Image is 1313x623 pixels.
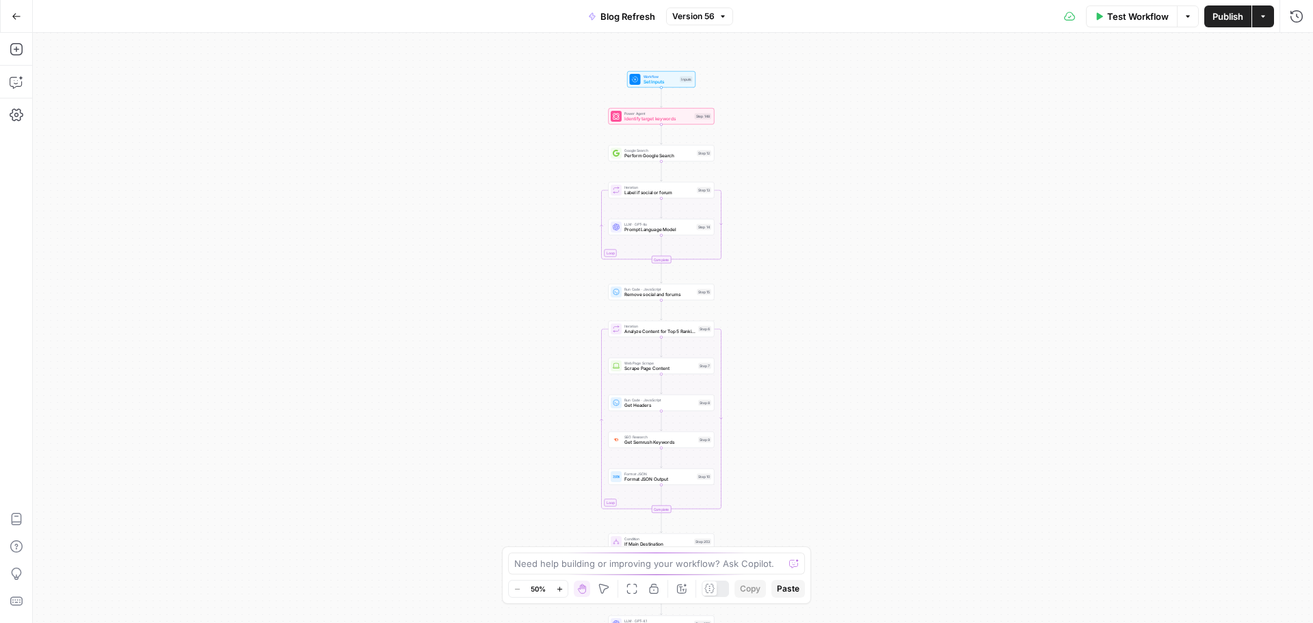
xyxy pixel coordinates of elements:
g: Edge from step_205 to step_203-conditional-end [661,588,721,604]
g: Edge from start to step_148 [661,88,663,107]
button: Copy [734,580,766,598]
g: Edge from step_203-conditional-end to step_202 [661,602,663,615]
div: LoopIterationAnalyze Content for Top 5 Ranking PagesStep 6 [609,321,715,337]
g: Edge from step_12 to step_13 [661,161,663,181]
g: Edge from step_8 to step_9 [661,411,663,431]
span: Set Inputs [644,79,678,85]
div: Step 12 [697,150,711,157]
span: Perform Google Search [624,153,694,159]
span: Iteration [624,323,695,329]
div: Step 203 [694,539,711,545]
span: Web Page Scrape [624,360,695,366]
span: Run Code · JavaScript [624,287,694,292]
span: If Main Destination [624,541,691,548]
span: Get Semrush Keywords [624,439,695,446]
span: Scrape Page Content [624,365,695,372]
span: Prompt Language Model [624,226,694,233]
g: Edge from step_9 to step_10 [661,448,663,468]
span: Run Code · JavaScript [624,397,695,403]
span: Blog Refresh [600,10,655,23]
div: Complete [609,505,715,513]
span: LLM · GPT-4o [624,222,694,227]
div: ConditionIf Main DestinationStep 203 [609,533,715,550]
div: Complete [652,256,672,263]
span: Get Headers [624,402,695,409]
g: Edge from step_148 to step_12 [661,124,663,144]
div: Step 15 [697,289,711,295]
span: Publish [1212,10,1243,23]
div: Step 148 [695,114,712,120]
span: Paste [777,583,799,595]
span: Workflow [644,74,678,79]
span: Identify target keywords [624,116,692,122]
button: Paste [771,580,805,598]
span: Google Search [624,148,694,153]
div: Complete [609,256,715,263]
g: Edge from step_15 to step_6 [661,300,663,320]
div: LLM · GPT-4oPrompt Language ModelStep 14 [609,219,715,235]
span: Remove social and forums [624,291,694,298]
button: Test Workflow [1086,5,1177,27]
span: Analyze Content for Top 5 Ranking Pages [624,328,695,335]
div: Inputs [680,77,693,83]
span: Version 56 [672,10,715,23]
div: Format JSONFormat JSON OutputStep 10 [609,468,715,485]
span: 50% [531,583,546,594]
span: Iteration [624,185,694,190]
span: Label if social or forum [624,189,694,196]
div: Power AgentIdentify target keywordsStep 148 [609,108,715,124]
button: Blog Refresh [580,5,663,27]
span: Format JSON [624,471,694,477]
g: Edge from step_13-iteration-end to step_15 [661,263,663,283]
button: Publish [1204,5,1251,27]
span: Condition [624,536,691,542]
g: Edge from step_13 to step_14 [661,198,663,218]
div: Step 8 [698,400,711,406]
div: Step 10 [697,474,711,480]
g: Edge from step_6 to step_7 [661,337,663,357]
span: Format JSON Output [624,476,694,483]
div: Step 9 [698,437,711,443]
button: Version 56 [666,8,733,25]
div: LoopIterationLabel if social or forumStep 13 [609,182,715,198]
div: Step 14 [697,224,712,230]
img: ey5lt04xp3nqzrimtu8q5fsyor3u [613,437,620,443]
div: Step 6 [698,326,711,332]
div: Run Code · JavaScriptGet HeadersStep 8 [609,395,715,411]
div: Web Page ScrapeScrape Page ContentStep 7 [609,358,715,374]
div: Google SearchPerform Google SearchStep 12 [609,145,715,161]
g: Edge from step_6-iteration-end to step_203 [661,513,663,533]
div: WorkflowSet InputsInputs [609,71,715,88]
div: Complete [652,505,672,513]
div: Run Code · JavaScriptRemove social and forumsStep 15 [609,284,715,300]
g: Edge from step_7 to step_8 [661,374,663,394]
g: Edge from step_204 to step_203-conditional-end [602,588,662,604]
span: Copy [740,583,760,595]
div: Step 13 [697,187,711,194]
span: Power Agent [624,111,692,116]
div: Step 7 [698,363,711,369]
span: SEO Research [624,434,695,440]
span: Test Workflow [1107,10,1169,23]
div: SEO ResearchGet Semrush KeywordsStep 9 [609,432,715,448]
